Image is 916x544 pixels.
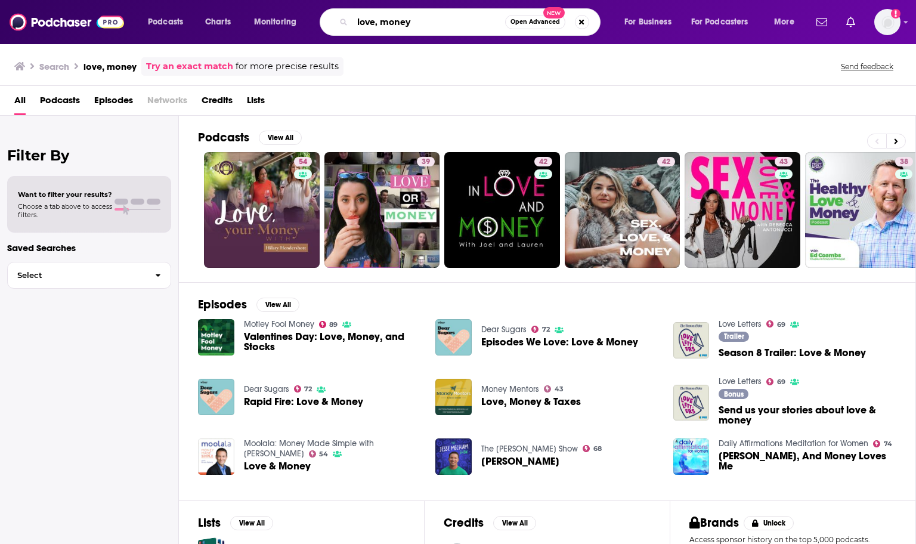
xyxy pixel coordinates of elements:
a: Show notifications dropdown [812,12,832,32]
p: Saved Searches [7,242,171,254]
button: Select [7,262,171,289]
span: 69 [777,322,785,327]
span: Bonus [724,391,744,398]
a: Lists [247,91,265,115]
h2: Brands [689,515,739,530]
span: More [774,14,794,30]
span: Open Advanced [510,19,560,25]
a: I Love Money [481,456,559,466]
h2: Filter By [7,147,171,164]
button: open menu [246,13,312,32]
a: 43 [544,385,564,392]
a: 42 [565,152,680,268]
a: Podchaser - Follow, Share and Rate Podcasts [10,11,124,33]
button: open menu [683,13,766,32]
h2: Credits [444,515,484,530]
span: 43 [555,387,564,392]
button: Unlock [744,516,794,530]
a: Dear Sugars [481,324,527,335]
a: Charts [197,13,238,32]
a: All [14,91,26,115]
a: 42 [657,157,675,166]
button: open menu [766,13,809,32]
img: Rapid Fire: Love & Money [198,379,234,415]
a: 54 [204,152,320,268]
a: Money Mentors [481,384,539,394]
a: Credits [202,91,233,115]
a: Moolala: Money Made Simple with Bruce Sellery [244,438,374,459]
img: Episodes We Love: Love & Money [435,319,472,356]
span: 43 [779,156,788,168]
span: Charts [205,14,231,30]
img: Love, Money & Taxes [435,379,472,415]
span: 72 [304,387,312,392]
img: Send us your stories about love & money [673,385,710,421]
span: For Business [624,14,671,30]
a: Valentines Day: Love, Money, and Stocks [244,332,422,352]
img: User Profile [874,9,900,35]
span: 54 [319,452,328,457]
span: 89 [329,322,338,327]
img: I Love Money, And Money Loves Me [673,438,710,475]
span: 39 [422,156,430,168]
a: Show notifications dropdown [841,12,860,32]
span: 68 [593,446,602,452]
a: Rapid Fire: Love & Money [244,397,363,407]
a: Season 8 Trailer: Love & Money [719,348,866,358]
h3: Search [39,61,69,72]
a: 54 [294,157,312,166]
a: 39 [324,152,440,268]
a: 68 [583,445,602,452]
a: 54 [309,450,329,458]
img: Love & Money [198,438,234,475]
a: Dear Sugars [244,384,289,394]
span: Trailer [724,333,744,340]
img: Season 8 Trailer: Love & Money [673,322,710,358]
p: Access sponsor history on the top 5,000 podcasts. [689,535,896,544]
a: PodcastsView All [198,130,302,145]
button: Open AdvancedNew [505,15,565,29]
a: 39 [417,157,435,166]
h2: Lists [198,515,221,530]
a: Episodes We Love: Love & Money [481,337,638,347]
a: Love Letters [719,376,762,387]
span: 74 [884,441,892,447]
span: Networks [147,91,187,115]
h2: Podcasts [198,130,249,145]
button: View All [493,516,536,530]
span: Monitoring [254,14,296,30]
a: EpisodesView All [198,297,299,312]
a: 72 [294,385,312,392]
div: Search podcasts, credits, & more... [331,8,612,36]
a: 89 [319,321,338,328]
button: Show profile menu [874,9,900,35]
button: View All [256,298,299,312]
a: Try an exact match [146,60,233,73]
span: For Podcasters [691,14,748,30]
span: Podcasts [40,91,80,115]
a: Love & Money [244,461,311,471]
span: [PERSON_NAME] [481,456,559,466]
a: Love Letters [719,319,762,329]
button: open menu [616,13,686,32]
span: Choose a tab above to access filters. [18,202,112,219]
span: Episodes [94,91,133,115]
a: Send us your stories about love & money [719,405,896,425]
img: I Love Money [435,438,472,475]
span: New [543,7,565,18]
span: [PERSON_NAME], And Money Loves Me [719,451,896,471]
button: open menu [140,13,199,32]
span: 72 [542,327,550,332]
span: for more precise results [236,60,339,73]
